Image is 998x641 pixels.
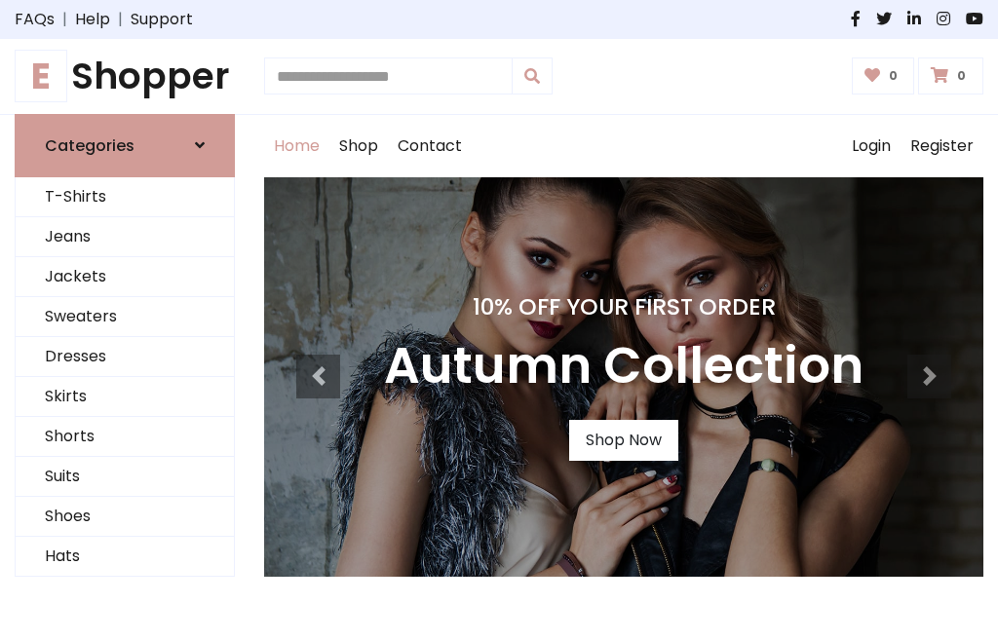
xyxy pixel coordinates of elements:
a: 0 [852,57,915,94]
a: Shop [329,115,388,177]
a: Home [264,115,329,177]
a: Suits [16,457,234,497]
a: Categories [15,114,235,177]
a: Contact [388,115,472,177]
span: 0 [884,67,902,85]
a: T-Shirts [16,177,234,217]
h3: Autumn Collection [384,336,864,396]
a: Sweaters [16,297,234,337]
a: Skirts [16,377,234,417]
a: Help [75,8,110,31]
span: 0 [952,67,971,85]
a: Login [842,115,901,177]
h4: 10% Off Your First Order [384,293,864,320]
a: Shoes [16,497,234,537]
a: EShopper [15,55,235,98]
span: | [110,8,131,31]
a: Shorts [16,417,234,457]
a: Support [131,8,193,31]
h6: Categories [45,136,134,155]
a: Hats [16,537,234,577]
a: Jeans [16,217,234,257]
a: Shop Now [569,420,678,461]
a: Jackets [16,257,234,297]
a: Dresses [16,337,234,377]
a: 0 [918,57,983,94]
h1: Shopper [15,55,235,98]
span: E [15,50,67,102]
a: Register [901,115,983,177]
span: | [55,8,75,31]
a: FAQs [15,8,55,31]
